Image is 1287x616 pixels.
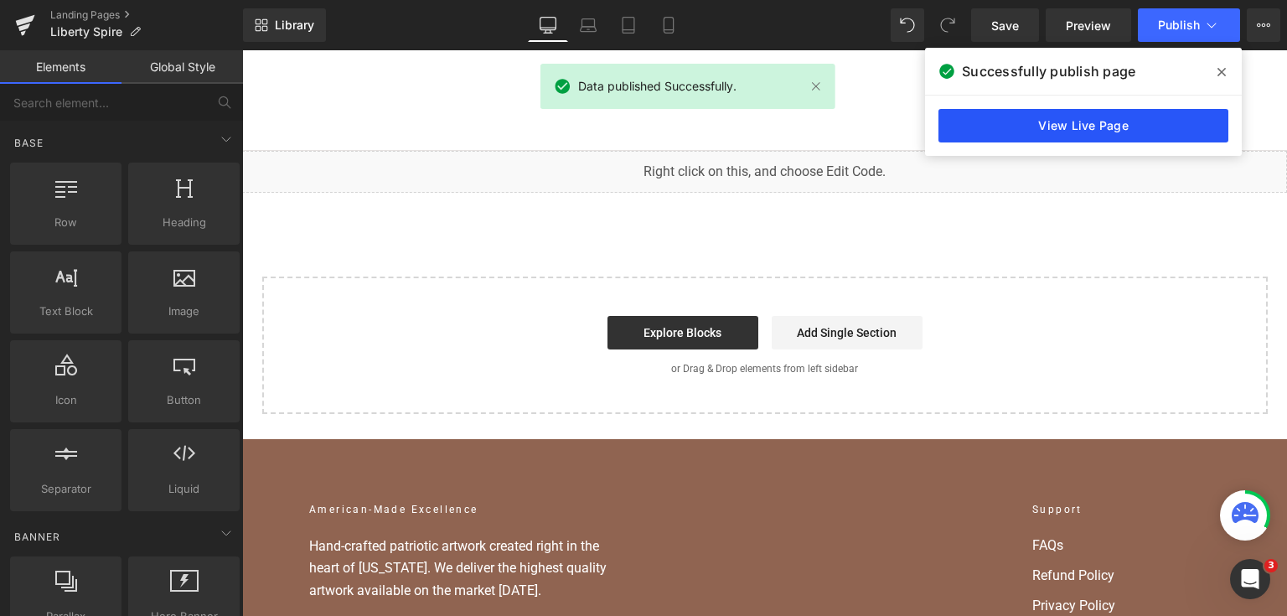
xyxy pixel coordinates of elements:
span: Base [13,135,45,151]
span: Image [133,303,235,320]
a: Explore Blocks [365,266,516,299]
a: Add Single Section [530,266,680,299]
span: Banner [13,529,62,545]
h2: Support [790,452,978,468]
a: Preview [1046,8,1131,42]
a: Mobile [649,8,689,42]
span: Button [133,391,235,409]
a: New Library [243,8,326,42]
span: Heading [133,214,235,231]
a: Global Style [121,50,243,84]
span: Separator [15,480,116,498]
h2: American-Made Excellence [67,452,385,468]
span: Publish [1158,18,1200,32]
a: Laptop [568,8,608,42]
span: Save [991,17,1019,34]
a: Desktop [528,8,568,42]
span: Liberty Spire [50,25,122,39]
p: or Drag & Drop elements from left sidebar [47,313,999,324]
span: Liquid [133,480,235,498]
p: Hand-crafted patriotic artwork created right in the heart of [US_STATE]. We deliver the highest q... [67,485,385,551]
iframe: Intercom live chat [1230,559,1270,599]
a: Tablet [608,8,649,42]
button: Redo [931,8,964,42]
button: More [1247,8,1280,42]
span: Successfully publish page [962,61,1135,81]
span: Preview [1066,17,1111,34]
span: 3 [1264,559,1278,572]
a: Privacy Policy [790,546,978,566]
button: Undo [891,8,924,42]
span: Library [275,18,314,33]
span: Icon [15,391,116,409]
button: Publish [1138,8,1240,42]
span: Row [15,214,116,231]
span: Text Block [15,303,116,320]
span: Data published Successfully. [578,77,737,96]
a: Landing Pages [50,8,243,22]
a: View Live Page [938,109,1228,142]
a: Refund Policy [790,515,978,536]
a: FAQs [790,485,978,505]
